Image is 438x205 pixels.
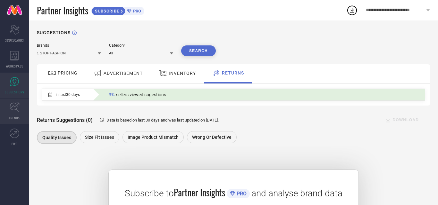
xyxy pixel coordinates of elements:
[235,191,247,197] span: PRO
[106,118,219,122] span: Data is based on last 30 days and was last updated on [DATE] .
[109,92,114,97] span: 3%
[192,135,232,140] span: Wrong or Defective
[174,186,225,199] span: Partner Insights
[85,135,114,140] span: Size fit issues
[131,9,141,13] span: PRO
[9,115,20,120] span: TRENDS
[5,90,24,94] span: SUGGESTIONS
[37,4,88,17] span: Partner Insights
[5,38,24,43] span: SCORECARDS
[251,188,342,199] span: and analyse brand data
[104,71,143,76] span: ADVERTISEMENT
[116,92,166,97] span: sellers viewed sugestions
[346,4,358,16] div: Open download list
[12,141,18,146] span: FWD
[58,70,78,75] span: PRICING
[125,188,174,199] span: Subscribe to
[37,30,71,35] h1: SUGGESTIONS
[128,135,179,140] span: Image product mismatch
[91,5,144,15] a: SUBSCRIBEPRO
[105,91,169,99] div: Percentage of sellers who have viewed suggestions for the current Insight Type
[181,45,216,56] button: Search
[6,64,23,68] span: WORKSPACE
[55,92,80,97] span: In last 30 days
[42,135,71,140] span: Quality issues
[109,43,173,48] div: Category
[92,9,121,13] span: SUBSCRIBE
[37,117,93,123] span: Returns Suggestions (0)
[37,43,101,48] div: Brands
[222,70,244,75] span: RETURNS
[169,71,196,76] span: INVENTORY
